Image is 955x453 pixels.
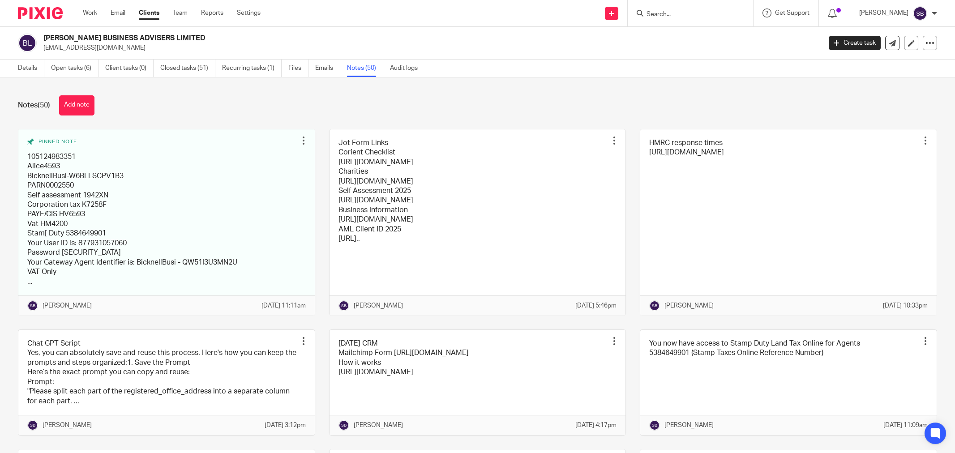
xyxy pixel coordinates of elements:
p: [PERSON_NAME] [664,421,714,430]
a: Client tasks (0) [105,60,154,77]
img: svg%3E [338,300,349,311]
a: Work [83,9,97,17]
img: svg%3E [913,6,927,21]
p: [PERSON_NAME] [43,301,92,310]
img: svg%3E [18,34,37,52]
span: Get Support [775,10,809,16]
h2: [PERSON_NAME] BUSINESS ADVISERS LIMITED [43,34,661,43]
a: Create task [829,36,881,50]
img: Pixie [18,7,63,19]
p: [DATE] 4:17pm [575,421,617,430]
p: [EMAIL_ADDRESS][DOMAIN_NAME] [43,43,815,52]
img: svg%3E [649,300,660,311]
p: [DATE] 3:12pm [265,421,306,430]
a: Notes (50) [347,60,383,77]
a: Open tasks (6) [51,60,98,77]
img: svg%3E [27,420,38,431]
p: [DATE] 11:11am [261,301,306,310]
p: [PERSON_NAME] [354,301,403,310]
p: [PERSON_NAME] [43,421,92,430]
button: Add note [59,95,94,115]
p: [DATE] 10:33pm [883,301,928,310]
img: svg%3E [338,420,349,431]
span: (50) [38,102,50,109]
img: svg%3E [649,420,660,431]
p: [DATE] 11:09am [883,421,928,430]
a: Audit logs [390,60,424,77]
a: Settings [237,9,261,17]
div: Pinned note [27,138,297,145]
a: Reports [201,9,223,17]
a: Emails [315,60,340,77]
a: Files [288,60,308,77]
h1: Notes [18,101,50,110]
p: [DATE] 5:46pm [575,301,617,310]
input: Search [646,11,726,19]
p: [PERSON_NAME] [859,9,908,17]
a: Recurring tasks (1) [222,60,282,77]
a: Email [111,9,125,17]
img: svg%3E [27,300,38,311]
a: Clients [139,9,159,17]
p: [PERSON_NAME] [664,301,714,310]
a: Team [173,9,188,17]
a: Details [18,60,44,77]
p: [PERSON_NAME] [354,421,403,430]
a: Closed tasks (51) [160,60,215,77]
